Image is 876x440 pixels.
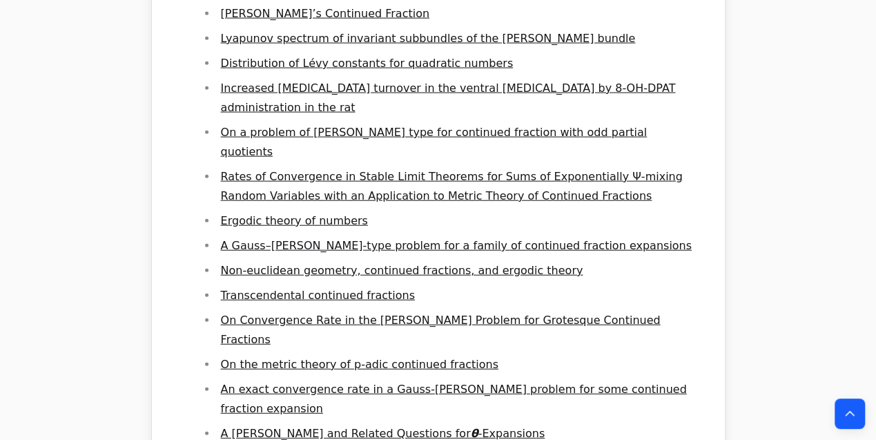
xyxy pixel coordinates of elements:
a: [PERSON_NAME]’s Continued Fraction [221,7,429,20]
a: Increased [MEDICAL_DATA] turnover in the ventral [MEDICAL_DATA] by 8-OH-DPAT administration in th... [221,82,676,114]
button: Back to top [835,399,865,429]
a: Transcendental continued fractions [221,289,415,302]
a: Distribution of Lévy constants for quadratic numbers [221,57,514,70]
a: Non-euclidean geometry, continued fractions, and ergodic theory [221,264,583,277]
a: A Gauss–[PERSON_NAME]-type problem for a family of continued fraction expansions [221,239,692,252]
i: θ [471,427,478,440]
a: On the metric theory of p-adic continued fractions [221,358,498,371]
a: On Convergence Rate in the [PERSON_NAME] Problem for Grotesque Continued Fractions [221,314,661,346]
a: A [PERSON_NAME] and Related Questions forθ-Expansions [221,427,545,440]
a: An exact convergence rate in a Gauss-[PERSON_NAME] problem for some continued fraction expansion [221,383,687,415]
a: Lyapunov spectrum of invariant subbundles of the [PERSON_NAME] bundle [221,32,636,45]
a: On a problem of [PERSON_NAME] type for continued fraction with odd partial quotients [221,126,648,158]
a: Rates of Convergence in Stable Limit Theorems for Sums of Exponentially Ψ‐mixing Random Variables... [221,170,683,202]
a: Ergodic theory of numbers [221,214,368,227]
